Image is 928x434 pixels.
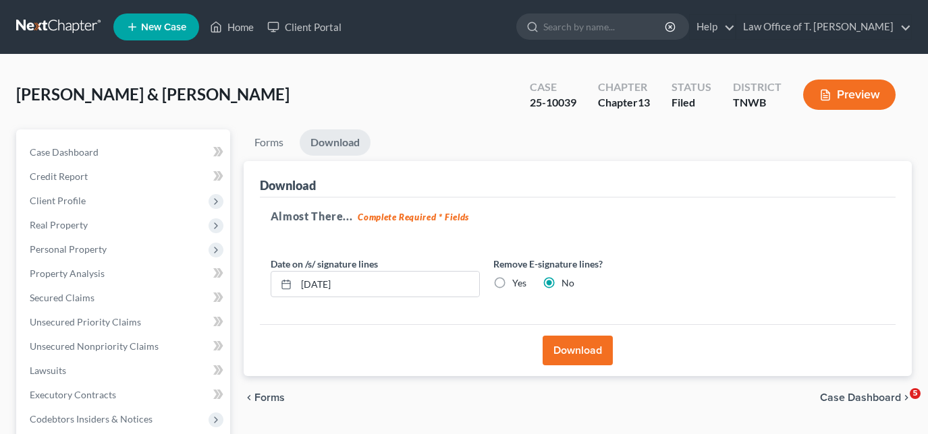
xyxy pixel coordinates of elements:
[820,392,912,403] a: Case Dashboard chevron_right
[16,84,290,104] span: [PERSON_NAME] & [PERSON_NAME]
[562,276,574,290] label: No
[30,170,88,182] span: Credit Report
[19,359,230,383] a: Lawsuits
[30,195,86,206] span: Client Profile
[30,389,116,400] span: Executory Contracts
[530,95,576,111] div: 25-10039
[910,388,921,399] span: 5
[882,388,915,421] iframe: Intercom live chat
[244,392,303,403] button: chevron_left Forms
[672,95,711,111] div: Filed
[733,80,782,95] div: District
[19,310,230,334] a: Unsecured Priority Claims
[30,219,88,230] span: Real Property
[30,413,153,425] span: Codebtors Insiders & Notices
[254,392,285,403] span: Forms
[261,15,348,39] a: Client Portal
[30,146,99,158] span: Case Dashboard
[19,286,230,310] a: Secured Claims
[736,15,911,39] a: Law Office of T. [PERSON_NAME]
[638,96,650,108] span: 13
[598,95,650,111] div: Chapter
[358,212,469,222] strong: Complete Required * Fields
[244,392,254,403] i: chevron_left
[30,340,159,352] span: Unsecured Nonpriority Claims
[598,80,650,95] div: Chapter
[19,334,230,359] a: Unsecured Nonpriority Claims
[30,292,94,303] span: Secured Claims
[271,208,885,224] h5: Almost There...
[19,383,230,407] a: Executory Contracts
[30,243,107,255] span: Personal Property
[260,177,316,193] div: Download
[820,392,901,403] span: Case Dashboard
[30,365,66,376] span: Lawsuits
[672,80,711,95] div: Status
[203,15,261,39] a: Home
[733,95,782,111] div: TNWB
[690,15,735,39] a: Help
[271,257,378,271] label: Date on /s/ signature lines
[803,80,896,110] button: Preview
[141,22,186,32] span: New Case
[543,336,613,365] button: Download
[30,268,105,279] span: Property Analysis
[300,129,371,156] a: Download
[543,14,667,39] input: Search by name...
[19,140,230,164] a: Case Dashboard
[19,261,230,286] a: Property Analysis
[530,80,576,95] div: Case
[30,316,141,328] span: Unsecured Priority Claims
[296,272,479,297] input: MM/DD/YYYY
[512,276,526,290] label: Yes
[19,164,230,189] a: Credit Report
[244,129,294,156] a: Forms
[493,257,703,271] label: Remove E-signature lines?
